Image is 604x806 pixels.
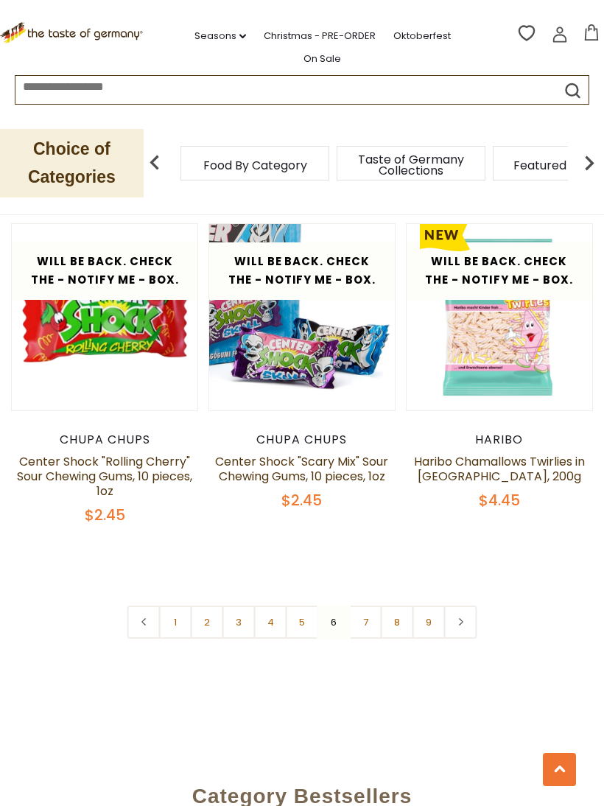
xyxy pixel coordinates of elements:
[215,453,388,485] a: Center Shock "Scary Mix" Sour Chewing Gums, 10 pieces, 1oz
[17,453,192,500] a: Center Shock "Rolling Cherry" Sour Chewing Gums, 10 pieces, 1oz
[286,606,319,639] a: 5
[406,432,593,447] div: Haribo
[349,606,382,639] a: 7
[159,606,192,639] a: 1
[12,224,197,410] img: Center Shock "Rolling Cherry" Sour Chewing Gums, 10 pieces, 1oz
[412,606,446,639] a: 9
[407,224,592,410] img: Haribo Chamallows Twirlies in Bag, 200g
[11,432,198,447] div: Chupa Chups
[479,490,520,511] span: $4.45
[208,432,396,447] div: Chupa Chups
[140,148,169,178] img: previous arrow
[575,148,604,178] img: next arrow
[254,606,287,639] a: 4
[194,28,246,44] a: Seasons
[209,224,395,410] img: Center Shock "Scary Mix" Sour Chewing Gums, 10 pieces, 1oz
[393,28,451,44] a: Oktoberfest
[352,154,470,176] a: Taste of Germany Collections
[381,606,414,639] a: 8
[85,505,125,525] span: $2.45
[191,606,224,639] a: 2
[203,160,307,171] a: Food By Category
[281,490,322,511] span: $2.45
[303,51,341,67] a: On Sale
[414,453,585,485] a: Haribo Chamallows Twirlies in [GEOGRAPHIC_DATA], 200g
[264,28,376,44] a: Christmas - PRE-ORDER
[222,606,256,639] a: 3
